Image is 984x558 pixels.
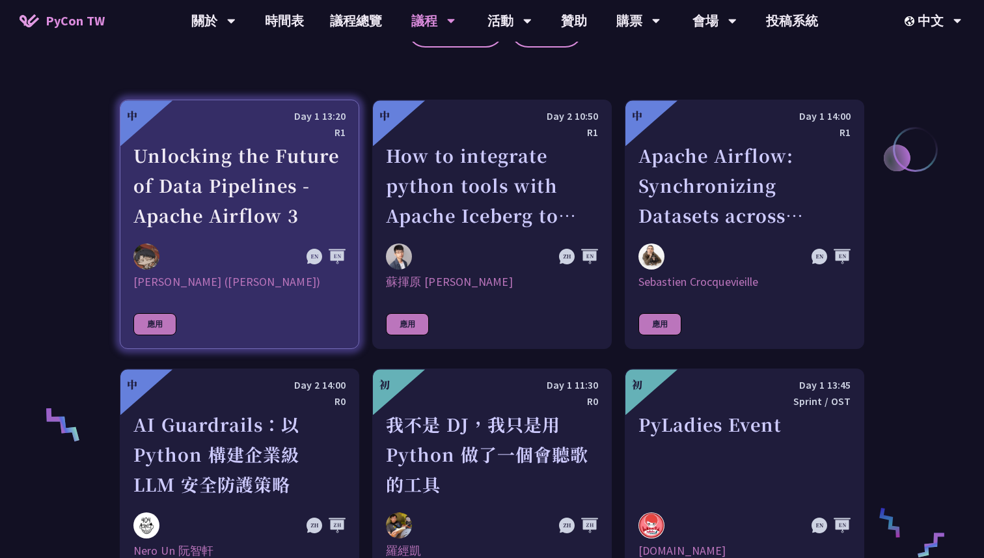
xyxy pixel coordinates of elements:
div: Unlocking the Future of Data Pipelines - Apache Airflow 3 [133,141,346,230]
div: Sprint / OST [638,393,851,410]
div: 中 [127,108,137,124]
div: Day 1 13:45 [638,377,851,393]
div: R0 [133,393,346,410]
div: Day 2 10:50 [386,108,598,124]
img: Home icon of PyCon TW 2025 [20,14,39,27]
div: 中 [127,377,137,393]
div: R1 [638,124,851,141]
a: 中 Day 2 10:50 R1 How to integrate python tools with Apache Iceberg to build ETLT pipeline on Shif... [372,100,612,349]
div: PyLadies Event [638,410,851,499]
a: 中 Day 1 13:20 R1 Unlocking the Future of Data Pipelines - Apache Airflow 3 李唯 (Wei Lee) [PERSON_N... [120,100,359,349]
div: 應用 [386,313,429,335]
div: 中 [379,108,390,124]
div: Day 1 14:00 [638,108,851,124]
span: PyCon TW [46,11,105,31]
div: [PERSON_NAME] ([PERSON_NAME]) [133,274,346,290]
img: Sebastien Crocquevieille [638,244,664,270]
img: 李唯 (Wei Lee) [133,244,159,270]
div: 初 [379,377,390,393]
div: R0 [386,393,598,410]
div: Day 1 11:30 [386,377,598,393]
div: 蘇揮原 [PERSON_NAME] [386,274,598,290]
img: Nero Un 阮智軒 [133,512,159,538]
div: 應用 [133,313,176,335]
a: PyCon TW [7,5,118,37]
div: R1 [133,124,346,141]
div: How to integrate python tools with Apache Iceberg to build ETLT pipeline on Shift-Left Architecture [386,141,598,230]
img: Locale Icon [905,16,918,26]
div: 中 [632,108,642,124]
div: R1 [386,124,598,141]
a: 中 Day 1 14:00 R1 Apache Airflow: Synchronizing Datasets across Multiple instances Sebastien Crocq... [625,100,864,349]
div: Apache Airflow: Synchronizing Datasets across Multiple instances [638,141,851,230]
img: pyladies.tw [638,512,664,538]
img: 羅經凱 [386,512,412,538]
img: 蘇揮原 Mars Su [386,244,412,270]
div: 初 [632,377,642,393]
div: 應用 [638,313,681,335]
div: Sebastien Crocquevieille [638,274,851,290]
div: AI Guardrails：以 Python 構建企業級 LLM 安全防護策略 [133,410,346,499]
div: Day 2 14:00 [133,377,346,393]
div: Day 1 13:20 [133,108,346,124]
div: 我不是 DJ，我只是用 Python 做了一個會聽歌的工具 [386,410,598,499]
